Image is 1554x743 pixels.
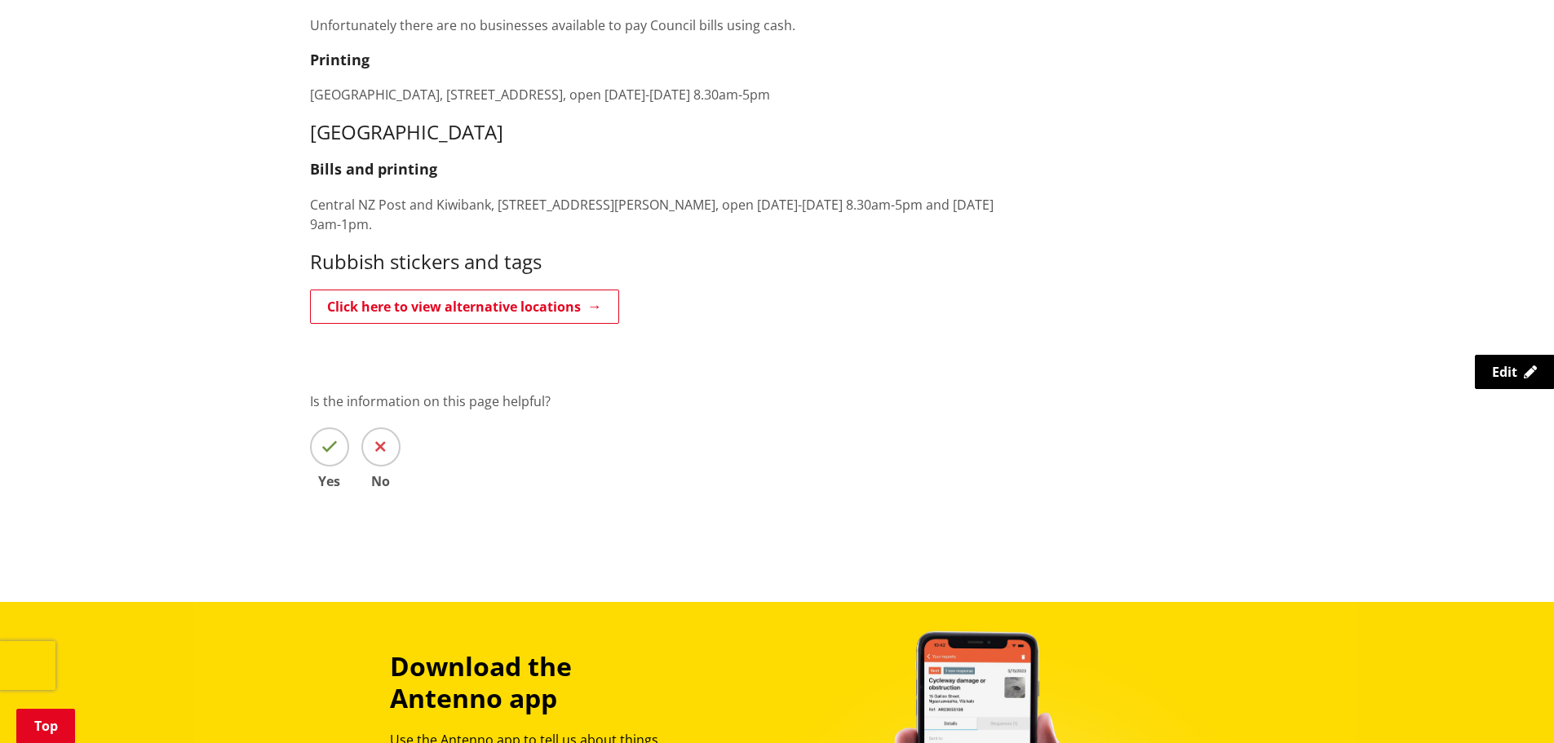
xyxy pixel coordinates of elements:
a: Click here to view alternative locations [310,290,619,324]
iframe: Messenger Launcher [1479,674,1538,733]
span: Edit [1492,363,1517,381]
strong: Printing [310,50,370,69]
span: No [361,475,401,488]
h3: [GEOGRAPHIC_DATA] [310,121,1005,144]
h3: Rubbish stickers and tags [310,250,1005,274]
p: Is the information on this page helpful? [310,391,1245,411]
p: [GEOGRAPHIC_DATA], [STREET_ADDRESS], open [DATE]-[DATE] 8.30am-5pm [310,85,1005,104]
h3: Download the Antenno app [390,651,685,714]
p: Central NZ Post and Kiwibank, [STREET_ADDRESS][PERSON_NAME], open [DATE]-[DATE] 8.30am-5pm and [D... [310,195,1005,234]
a: Edit [1475,355,1554,389]
a: Top [16,709,75,743]
p: Unfortunately there are no businesses available to pay Council bills using cash. [310,15,1005,35]
strong: Bills and printing [310,159,437,179]
span: Yes [310,475,349,488]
